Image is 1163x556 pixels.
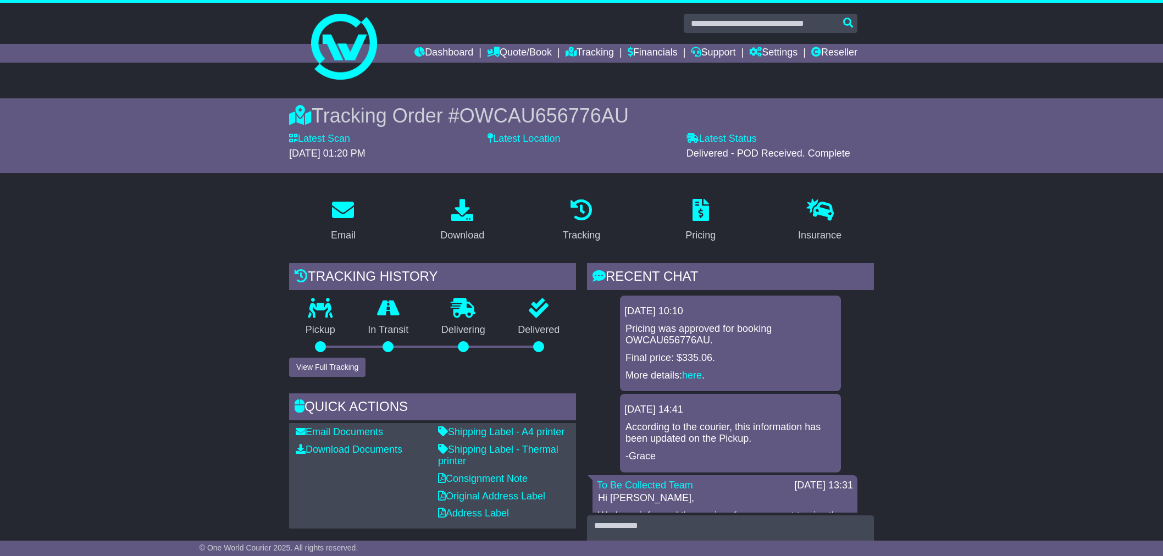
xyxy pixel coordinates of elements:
a: Tracking [566,44,614,63]
div: Insurance [798,228,841,243]
label: Latest Status [686,133,757,145]
label: Latest Location [488,133,560,145]
div: Download [440,228,484,243]
a: Download [433,195,491,247]
a: Shipping Label - A4 printer [438,426,564,437]
p: Pricing was approved for booking OWCAU656776AU. [625,323,835,347]
div: RECENT CHAT [587,263,874,293]
div: Tracking Order # [289,104,874,127]
a: Email Documents [296,426,383,437]
div: Email [331,228,356,243]
p: Delivering [425,324,502,336]
a: Original Address Label [438,491,545,502]
a: Financials [628,44,678,63]
a: Pricing [678,195,723,247]
a: Quote/Book [487,44,552,63]
div: [DATE] 14:41 [624,404,837,416]
a: Insurance [791,195,849,247]
p: Final price: $335.06. [625,352,835,364]
div: Quick Actions [289,393,576,423]
p: According to the courier, this information has been updated on the Pickup. [625,421,835,445]
span: © One World Courier 2025. All rights reserved. [200,543,358,552]
a: here [682,370,702,381]
div: [DATE] 13:31 [794,480,853,492]
div: [DATE] 10:10 [624,305,837,318]
a: Dashboard [414,44,473,63]
p: We have informed the carrier of your request to give the shipper a call before pick up. Please no... [598,510,852,546]
a: Tracking [556,195,607,247]
a: Settings [749,44,798,63]
a: Download Documents [296,444,402,455]
div: Tracking [563,228,600,243]
button: View Full Tracking [289,358,365,377]
p: Pickup [289,324,352,336]
p: More details: . [625,370,835,382]
span: [DATE] 01:20 PM [289,148,365,159]
span: OWCAU656776AU [459,104,629,127]
label: Latest Scan [289,133,350,145]
a: To Be Collected Team [597,480,693,491]
a: Address Label [438,508,509,519]
a: Consignment Note [438,473,528,484]
div: Tracking history [289,263,576,293]
p: Delivered [502,324,577,336]
div: Pricing [685,228,716,243]
a: Shipping Label - Thermal printer [438,444,558,467]
a: Support [691,44,735,63]
a: Reseller [811,44,857,63]
p: -Grace [625,451,835,463]
p: Hi [PERSON_NAME], [598,492,852,504]
a: Email [324,195,363,247]
span: Delivered - POD Received. Complete [686,148,850,159]
p: In Transit [352,324,425,336]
